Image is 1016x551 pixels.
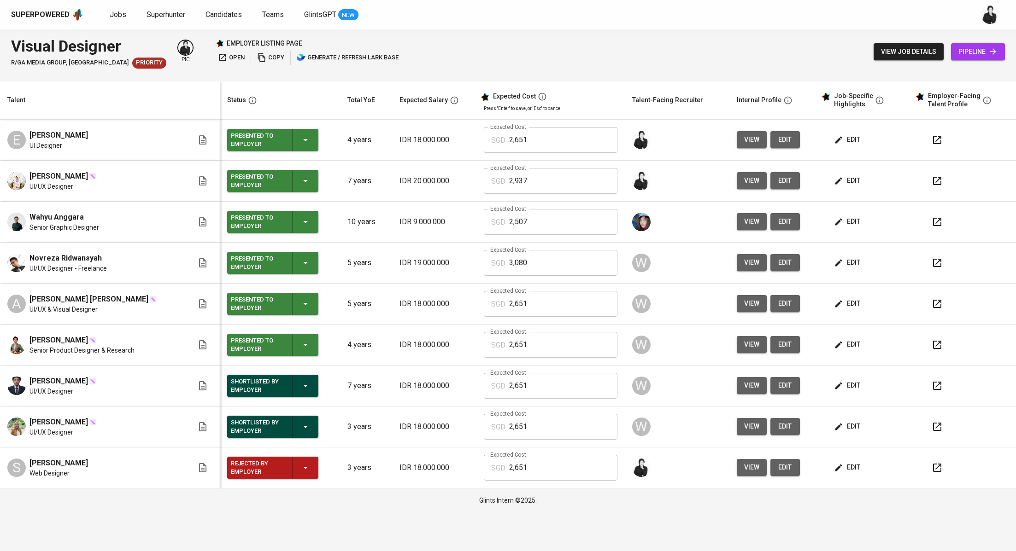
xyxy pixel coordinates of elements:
[832,254,864,271] button: edit
[231,294,285,314] div: Presented to Employer
[216,51,247,65] button: open
[399,462,469,473] p: IDR 18.000.000
[399,298,469,309] p: IDR 18.000.000
[770,172,800,189] a: edit
[231,253,285,273] div: Presented to Employer
[744,462,759,473] span: view
[770,377,800,394] button: edit
[632,131,651,149] img: medwi@glints.com
[206,9,244,21] a: Candidates
[347,298,385,309] p: 5 years
[778,134,793,145] span: edit
[304,10,336,19] span: GlintsGPT
[347,421,385,432] p: 3 years
[836,421,860,432] span: edit
[493,93,536,101] div: Expected Cost
[958,46,998,58] span: pipeline
[304,9,358,21] a: GlintsGPT NEW
[231,335,285,355] div: Presented to Employer
[737,94,781,106] div: Internal Profile
[834,92,873,108] div: Job-Specific Highlights
[89,173,96,180] img: magic_wand.svg
[227,293,318,315] button: Presented to Employer
[29,387,73,396] span: UI/UX Designer
[928,92,981,108] div: Employer-Facing Talent Profile
[881,46,936,58] span: view job details
[744,216,759,227] span: view
[399,257,469,268] p: IDR 19.000.000
[29,171,88,182] span: [PERSON_NAME]
[744,298,759,309] span: view
[231,171,285,191] div: Presented to Employer
[491,422,505,433] p: SGD
[836,216,860,227] span: edit
[29,253,102,264] span: Novreza Ridwansyah
[836,134,860,145] span: edit
[29,346,135,355] span: Senior Product Designer & Research
[29,264,107,273] span: UI/UX Designer - Freelance
[110,9,128,21] a: Jobs
[297,53,306,62] img: lark
[29,223,99,232] span: Senior Graphic Designer
[744,421,759,432] span: view
[29,294,148,305] span: [PERSON_NAME] [PERSON_NAME]
[836,257,860,268] span: edit
[7,418,26,436] img: Alya Zahra
[737,336,767,353] button: view
[836,380,860,391] span: edit
[480,93,489,102] img: glints_star.svg
[778,257,793,268] span: edit
[632,254,651,272] div: W
[7,131,26,149] div: E
[218,52,245,63] span: open
[832,131,864,148] button: edit
[832,336,864,353] button: edit
[89,418,96,426] img: magic_wand.svg
[227,94,246,106] div: Status
[11,10,70,20] div: Superpowered
[632,336,651,354] div: W
[737,254,767,271] button: view
[832,459,864,476] button: edit
[7,94,25,106] div: Talent
[737,131,767,148] button: view
[836,339,860,350] span: edit
[262,10,284,19] span: Teams
[347,175,385,186] p: 7 years
[147,10,185,19] span: Superhunter
[632,377,651,395] div: W
[399,94,448,106] div: Expected Salary
[778,421,793,432] span: edit
[227,39,302,48] p: employer listing page
[11,8,84,22] a: Superpoweredapp logo
[231,458,285,478] div: Rejected by Employer
[491,340,505,351] p: SGD
[11,35,166,58] div: Visual Designer
[915,92,924,101] img: glints_star.svg
[29,376,88,387] span: [PERSON_NAME]
[737,377,767,394] button: view
[632,172,651,190] img: medwi@glints.com
[744,175,759,186] span: view
[836,462,860,473] span: edit
[491,176,505,187] p: SGD
[29,141,62,150] span: UI Designer
[399,339,469,350] p: IDR 18.000.000
[231,130,285,150] div: Presented to Employer
[29,335,88,346] span: [PERSON_NAME]
[821,92,830,101] img: glints_star.svg
[778,175,793,186] span: edit
[491,258,505,269] p: SGD
[770,295,800,312] button: edit
[491,299,505,310] p: SGD
[177,40,194,64] div: pic
[981,6,999,24] img: medwi@glints.com
[770,254,800,271] button: edit
[832,213,864,230] button: edit
[227,457,318,479] button: Rejected by Employer
[737,295,767,312] button: view
[484,105,617,112] p: Press 'Enter' to save, or 'Esc' to cancel
[132,58,166,67] span: Priority
[770,418,800,435] a: edit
